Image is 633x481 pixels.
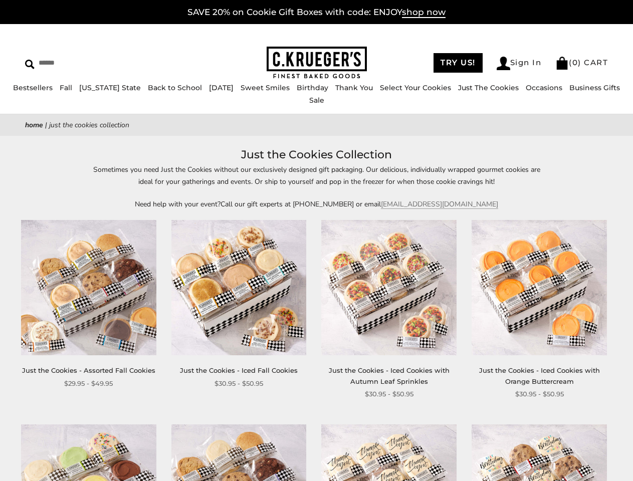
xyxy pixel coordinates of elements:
[209,83,234,92] a: [DATE]
[221,199,381,209] span: Call our gift experts at [PHONE_NUMBER] or email
[321,220,457,355] img: Just the Cookies - Iced Cookies with Autumn Leaf Sprinkles
[86,164,547,187] p: Sometimes you need Just the Cookies without our exclusively designed gift packaging. Our deliciou...
[40,146,593,164] h1: Just the Cookies Collection
[21,220,156,355] img: Just the Cookies - Assorted Fall Cookies
[497,57,542,70] a: Sign In
[241,83,290,92] a: Sweet Smiles
[569,83,620,92] a: Business Gifts
[434,53,483,73] a: TRY US!
[79,83,141,92] a: [US_STATE] State
[187,7,446,18] a: SAVE 20% on Cookie Gift Boxes with code: ENJOYshop now
[49,120,129,130] span: Just the Cookies Collection
[329,366,450,385] a: Just the Cookies - Iced Cookies with Autumn Leaf Sprinkles
[497,57,510,70] img: Account
[267,47,367,79] img: C.KRUEGER'S
[215,378,263,389] span: $30.95 - $50.95
[86,198,547,210] p: Need help with your event?
[402,7,446,18] span: shop now
[45,120,47,130] span: |
[515,389,564,399] span: $30.95 - $50.95
[22,366,155,374] a: Just the Cookies - Assorted Fall Cookies
[25,55,158,71] input: Search
[380,83,451,92] a: Select Your Cookies
[171,220,307,355] img: Just the Cookies - Iced Fall Cookies
[572,58,578,67] span: 0
[365,389,413,399] span: $30.95 - $50.95
[309,96,324,105] a: Sale
[297,83,328,92] a: Birthday
[64,378,113,389] span: $29.95 - $49.95
[25,119,608,131] nav: breadcrumbs
[479,366,600,385] a: Just the Cookies - Iced Cookies with Orange Buttercream
[472,220,607,355] img: Just the Cookies - Iced Cookies with Orange Buttercream
[526,83,562,92] a: Occasions
[458,83,519,92] a: Just The Cookies
[25,120,43,130] a: Home
[60,83,72,92] a: Fall
[555,58,608,67] a: (0) CART
[335,83,373,92] a: Thank You
[555,57,569,70] img: Bag
[25,60,35,69] img: Search
[13,83,53,92] a: Bestsellers
[381,199,498,209] a: [EMAIL_ADDRESS][DOMAIN_NAME]
[180,366,298,374] a: Just the Cookies - Iced Fall Cookies
[148,83,202,92] a: Back to School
